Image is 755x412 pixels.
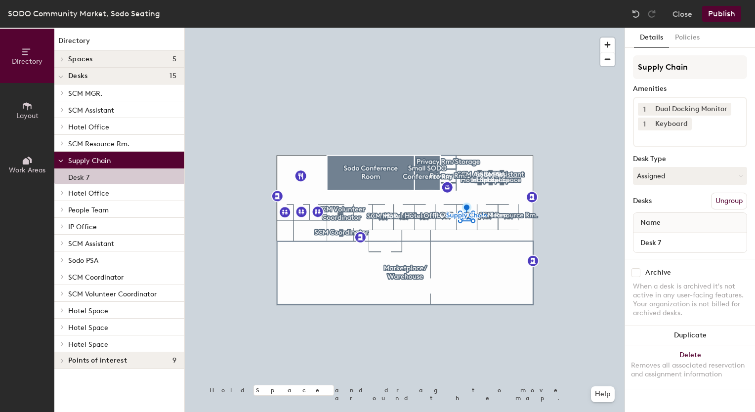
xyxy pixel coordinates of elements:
[169,72,176,80] span: 15
[633,155,747,163] div: Desk Type
[638,118,651,130] button: 1
[68,307,108,315] span: Hotel Space
[631,9,641,19] img: Undo
[625,345,755,389] button: DeleteRemoves all associated reservation and assignment information
[68,357,127,365] span: Points of interest
[635,236,745,249] input: Unnamed desk
[711,193,747,209] button: Ungroup
[172,357,176,365] span: 9
[669,28,706,48] button: Policies
[54,36,184,51] h1: Directory
[633,167,747,185] button: Assigned
[16,112,39,120] span: Layout
[633,282,747,318] div: When a desk is archived it's not active in any user-facing features. Your organization is not bil...
[68,170,89,182] p: Desk 7
[651,118,692,130] div: Keyboard
[633,197,652,205] div: Desks
[672,6,692,22] button: Close
[68,72,87,80] span: Desks
[631,361,749,379] div: Removes all associated reservation and assignment information
[591,386,615,402] button: Help
[68,240,114,248] span: SCM Assistant
[702,6,741,22] button: Publish
[68,55,93,63] span: Spaces
[68,223,97,231] span: IP Office
[9,166,45,174] span: Work Areas
[68,290,157,298] span: SCM Volunteer Coordinator
[68,340,108,349] span: Hotel Space
[68,123,109,131] span: Hotel Office
[8,7,160,20] div: SODO Community Market, Sodo Seating
[68,256,98,265] span: Sodo PSA
[633,85,747,93] div: Amenities
[68,273,124,282] span: SCM Coordinator
[645,269,671,277] div: Archive
[68,324,108,332] span: Hotel Space
[647,9,657,19] img: Redo
[643,104,646,115] span: 1
[635,214,666,232] span: Name
[651,103,731,116] div: Dual Docking Monitor
[12,57,42,66] span: Directory
[643,119,646,129] span: 1
[68,106,114,115] span: SCM Assistant
[68,140,129,148] span: SCM Resource Rm.
[625,326,755,345] button: Duplicate
[638,103,651,116] button: 1
[68,89,102,98] span: SCM MGR.
[68,206,109,214] span: People Team
[172,55,176,63] span: 5
[634,28,669,48] button: Details
[68,189,109,198] span: Hotel Office
[68,157,111,165] span: Supply Chain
